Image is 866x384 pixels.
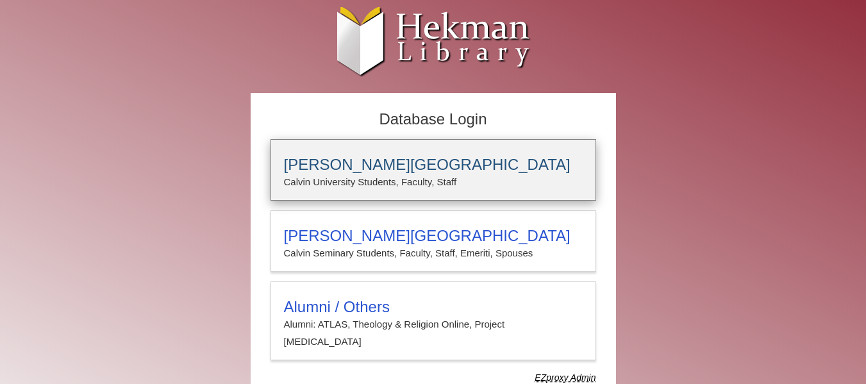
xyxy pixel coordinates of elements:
[284,245,583,262] p: Calvin Seminary Students, Faculty, Staff, Emeriti, Spouses
[284,298,583,316] h3: Alumni / Others
[264,106,603,133] h2: Database Login
[284,227,583,245] h3: [PERSON_NAME][GEOGRAPHIC_DATA]
[284,298,583,350] summary: Alumni / OthersAlumni: ATLAS, Theology & Religion Online, Project [MEDICAL_DATA]
[271,139,596,201] a: [PERSON_NAME][GEOGRAPHIC_DATA]Calvin University Students, Faculty, Staff
[535,372,595,383] dfn: Use Alumni login
[284,156,583,174] h3: [PERSON_NAME][GEOGRAPHIC_DATA]
[284,174,583,190] p: Calvin University Students, Faculty, Staff
[284,316,583,350] p: Alumni: ATLAS, Theology & Religion Online, Project [MEDICAL_DATA]
[271,210,596,272] a: [PERSON_NAME][GEOGRAPHIC_DATA]Calvin Seminary Students, Faculty, Staff, Emeriti, Spouses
